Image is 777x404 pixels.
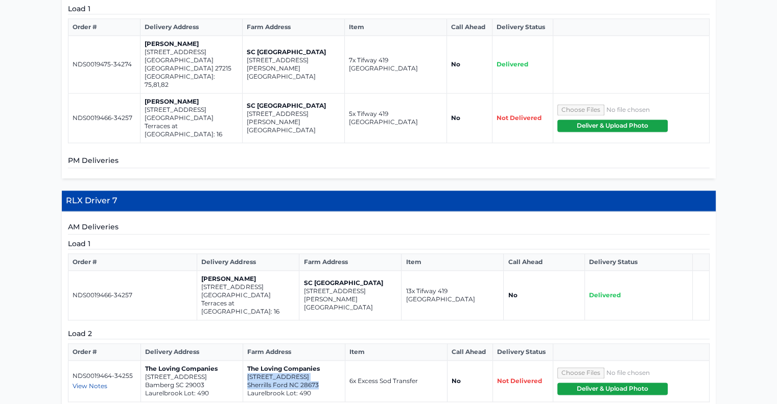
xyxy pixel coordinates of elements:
[345,19,447,36] th: Item
[402,254,504,271] th: Item
[497,114,541,122] span: Not Delivered
[299,254,402,271] th: Farm Address
[145,56,238,73] p: [GEOGRAPHIC_DATA] [GEOGRAPHIC_DATA] 27215
[68,344,141,361] th: Order #
[145,48,238,56] p: [STREET_ADDRESS]
[145,381,239,389] p: Bamberg SC 29003
[345,361,448,402] td: 6x Excess Sod Transfer
[145,106,238,114] p: [STREET_ADDRESS]
[448,344,493,361] th: Call Ahead
[140,19,243,36] th: Delivery Address
[243,19,345,36] th: Farm Address
[145,73,238,89] p: [GEOGRAPHIC_DATA]: 75,81,82
[345,344,448,361] th: Item
[68,254,197,271] th: Order #
[303,287,397,303] p: [STREET_ADDRESS][PERSON_NAME]
[197,254,299,271] th: Delivery Address
[201,291,295,299] p: [GEOGRAPHIC_DATA]
[73,291,193,299] p: NDS0019466-34257
[68,222,710,234] h5: AM Deliveries
[145,40,238,48] p: [PERSON_NAME]
[62,191,716,211] h4: RLX Driver 7
[247,389,341,397] p: Laurelbrook Lot: 490
[73,114,136,122] p: NDS0019466-34257
[247,56,340,73] p: [STREET_ADDRESS][PERSON_NAME]
[451,114,460,122] strong: No
[201,275,295,283] p: [PERSON_NAME]
[73,372,137,380] p: NDS0019464-34255
[247,126,340,134] p: [GEOGRAPHIC_DATA]
[68,239,710,249] h5: Load 1
[584,254,692,271] th: Delivery Status
[145,114,238,122] p: [GEOGRAPHIC_DATA]
[447,19,492,36] th: Call Ahead
[243,344,345,361] th: Farm Address
[201,299,295,316] p: Terraces at [GEOGRAPHIC_DATA]: 16
[504,254,585,271] th: Call Ahead
[145,98,238,106] p: [PERSON_NAME]
[492,19,553,36] th: Delivery Status
[589,291,621,299] span: Delivered
[247,48,340,56] p: SC [GEOGRAPHIC_DATA]
[247,73,340,81] p: [GEOGRAPHIC_DATA]
[402,271,504,320] td: 13x Tifway 419 [GEOGRAPHIC_DATA]
[145,365,239,373] p: The Loving Companies
[497,60,528,68] span: Delivered
[452,377,461,385] strong: No
[201,283,295,291] p: [STREET_ADDRESS]
[73,60,136,68] p: NDS0019475-34274
[141,344,243,361] th: Delivery Address
[508,291,517,299] strong: No
[247,365,341,373] p: The Loving Companies
[303,303,397,312] p: [GEOGRAPHIC_DATA]
[68,328,710,339] h5: Load 2
[247,102,340,110] p: SC [GEOGRAPHIC_DATA]
[345,93,447,143] td: 5x Tifway 419 [GEOGRAPHIC_DATA]
[451,60,460,68] strong: No
[345,36,447,93] td: 7x Tifway 419 [GEOGRAPHIC_DATA]
[145,373,239,381] p: [STREET_ADDRESS]
[68,19,140,36] th: Order #
[557,383,668,395] button: Deliver & Upload Photo
[247,373,341,381] p: [STREET_ADDRESS]
[303,279,397,287] p: SC [GEOGRAPHIC_DATA]
[497,377,542,385] span: Not Delivered
[247,110,340,126] p: [STREET_ADDRESS][PERSON_NAME]
[73,382,107,390] span: View Notes
[145,122,238,138] p: Terraces at [GEOGRAPHIC_DATA]: 16
[145,389,239,397] p: Laurelbrook Lot: 490
[492,344,553,361] th: Delivery Status
[68,4,710,14] h5: Load 1
[557,120,668,132] button: Deliver & Upload Photo
[68,155,710,168] h5: PM Deliveries
[247,381,341,389] p: Sherrills Ford NC 28673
